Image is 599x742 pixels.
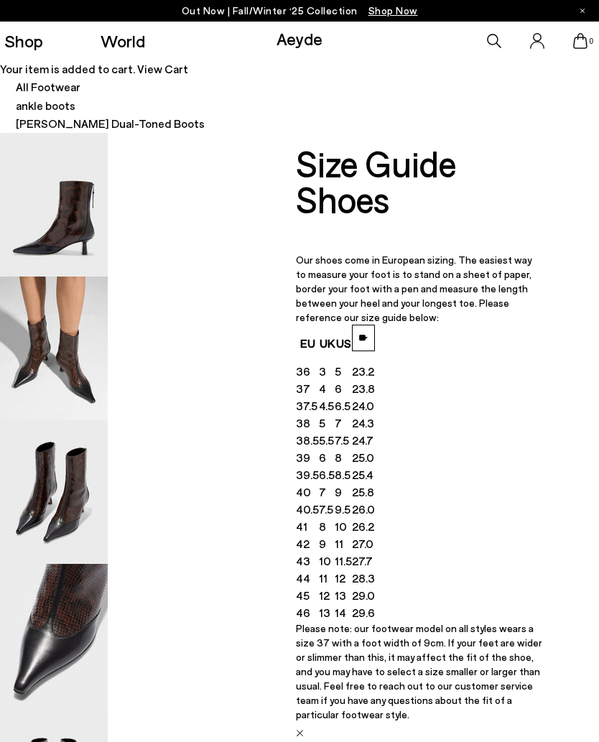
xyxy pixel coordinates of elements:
[335,535,352,552] td: 11
[296,587,319,604] td: 45
[352,363,375,380] td: 23.2
[319,325,335,363] th: UK
[319,604,335,621] td: 13
[319,363,335,380] td: 3
[352,414,375,432] td: 24.3
[319,466,335,483] td: 6.5
[16,116,205,130] span: [PERSON_NAME] Dual-Toned Boots
[296,518,319,535] td: 41
[319,483,335,501] td: 7
[319,587,335,604] td: 12
[352,552,375,570] td: 27.7
[588,37,595,45] span: 0
[101,32,145,50] a: World
[352,535,375,552] td: 27.0
[296,570,319,587] td: 44
[319,432,335,449] td: 5.5
[16,80,80,93] a: All Footwear
[319,397,335,414] td: 4.5
[352,483,375,501] td: 25.8
[573,33,588,49] a: 0
[296,535,319,552] td: 42
[352,501,375,518] td: 26.0
[296,432,319,449] td: 38.5
[319,570,335,587] td: 11
[4,32,43,50] a: Shop
[335,501,352,518] td: 9.5
[335,380,352,397] td: 6
[296,621,542,722] p: Please note: our footwear model on all styles wears a size 37 with a foot width of 9cm. If your f...
[335,483,352,501] td: 9
[277,28,322,49] a: Aeyde
[319,449,335,466] td: 6
[296,325,319,363] th: EU
[335,432,352,449] td: 7.5
[368,4,418,17] span: Navigate to /collections/new-in
[319,518,335,535] td: 8
[296,483,319,501] td: 40
[319,535,335,552] td: 9
[335,466,352,483] td: 8.5
[296,552,319,570] td: 43
[335,570,352,587] td: 12
[137,62,188,75] a: View Cart
[296,604,319,621] td: 46
[335,552,352,570] td: 11.5
[182,4,418,18] p: Out Now | Fall/Winter ‘25 Collection
[296,181,542,217] div: Shoes
[352,570,375,587] td: 28.3
[296,253,542,325] p: Our shoes come in European sizing. The easiest way to measure your foot is to stand on a sheet of...
[319,380,335,397] td: 4
[335,397,352,414] td: 6.5
[296,449,319,466] td: 39
[335,325,352,363] th: US
[296,145,542,181] div: Size Guide
[352,466,375,483] td: 25.4
[296,414,319,432] td: 38
[335,604,352,621] td: 14
[319,414,335,432] td: 5
[335,587,352,604] td: 13
[296,501,319,518] td: 40.5
[319,552,335,570] td: 10
[335,363,352,380] td: 5
[335,449,352,466] td: 8
[296,363,319,380] td: 36
[352,397,375,414] td: 24.0
[352,449,375,466] td: 25.0
[352,604,375,621] td: 29.6
[352,587,375,604] td: 29.0
[16,98,75,112] a: ankle boots
[335,414,352,432] td: 7
[352,518,375,535] td: 26.2
[296,723,304,737] a: Close
[352,432,375,449] td: 24.7
[335,518,352,535] td: 10
[319,501,335,518] td: 7.5
[296,466,319,483] td: 39.5
[296,397,319,414] td: 37.5
[352,380,375,397] td: 23.8
[296,380,319,397] td: 37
